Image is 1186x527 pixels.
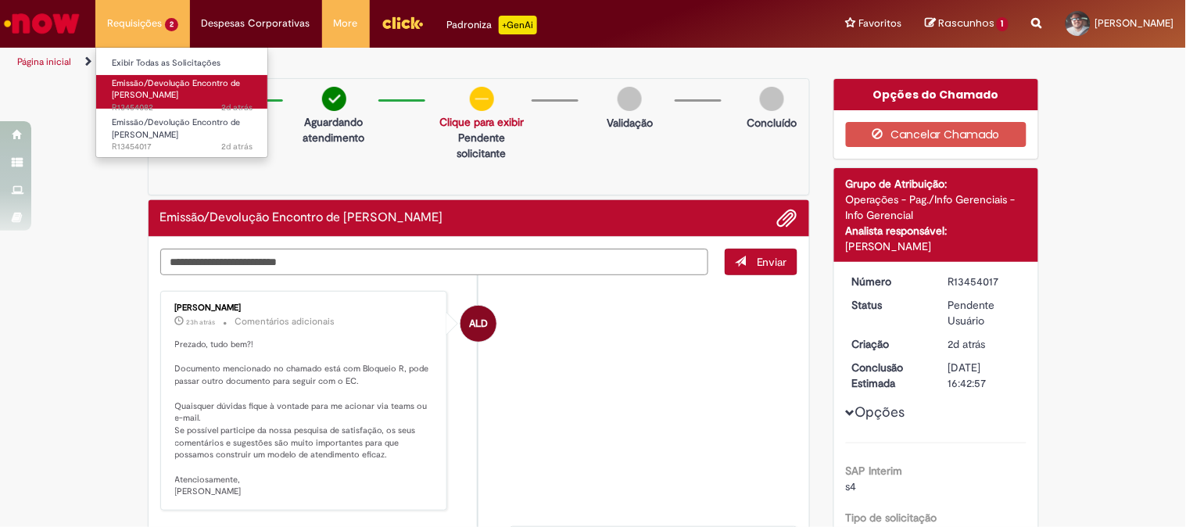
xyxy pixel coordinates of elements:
[187,317,216,327] span: 23h atrás
[221,141,253,152] span: 2d atrás
[112,77,240,102] span: Emissão/Devolução Encontro de [PERSON_NAME]
[160,249,709,275] textarea: Digite sua mensagem aqui...
[948,337,986,351] span: 2d atrás
[948,274,1021,289] div: R13454017
[846,122,1027,147] button: Cancelar Chamado
[175,339,435,498] p: Prezado, tudo bem?! Documento mencionado no chamado está com Bloqueio R, pode passar outro docume...
[187,317,216,327] time: 28/08/2025 15:22:57
[2,8,82,39] img: ServiceNow
[834,79,1038,110] div: Opções do Chamado
[95,47,268,158] ul: Requisições
[948,360,1021,391] div: [DATE] 16:42:57
[112,117,240,141] span: Emissão/Devolução Encontro de [PERSON_NAME]
[846,192,1027,223] div: Operações - Pag./Info Gerenciais - Info Gerencial
[607,115,653,131] p: Validação
[757,255,787,269] span: Enviar
[499,16,537,34] p: +GenAi
[840,297,937,313] dt: Status
[1095,16,1174,30] span: [PERSON_NAME]
[175,303,435,313] div: [PERSON_NAME]
[202,16,310,31] span: Despesas Corporativas
[160,211,443,225] h2: Emissão/Devolução Encontro de Contas Fornecedor Histórico de tíquete
[96,75,268,109] a: Aberto R13454082 : Emissão/Devolução Encontro de Contas Fornecedor
[948,336,1021,352] div: 27/08/2025 17:42:53
[12,48,779,77] ul: Trilhas de página
[846,511,937,525] b: Tipo de solicitação
[96,114,268,148] a: Aberto R13454017 : Emissão/Devolução Encontro de Contas Fornecedor
[618,87,642,111] img: img-circle-grey.png
[846,176,1027,192] div: Grupo de Atribuição:
[846,238,1027,254] div: [PERSON_NAME]
[997,17,1009,31] span: 1
[840,360,937,391] dt: Conclusão Estimada
[334,16,358,31] span: More
[858,16,901,31] span: Favoritos
[107,16,162,31] span: Requisições
[460,306,496,342] div: Andressa Luiza Da Silva
[297,114,371,145] p: Aguardando atendimento
[112,141,253,153] span: R13454017
[846,464,903,478] b: SAP Interim
[777,208,797,228] button: Adicionar anexos
[439,115,524,129] a: Clique para exibir
[221,141,253,152] time: 27/08/2025 17:42:55
[846,479,857,493] span: s4
[112,102,253,114] span: R13454082
[439,130,524,161] p: Pendente solicitante
[846,223,1027,238] div: Analista responsável:
[840,336,937,352] dt: Criação
[17,56,71,68] a: Página inicial
[221,102,253,113] time: 27/08/2025 17:59:19
[948,337,986,351] time: 27/08/2025 17:42:53
[925,16,1009,31] a: Rascunhos
[447,16,537,34] div: Padroniza
[840,274,937,289] dt: Número
[938,16,994,30] span: Rascunhos
[235,315,335,328] small: Comentários adicionais
[725,249,797,275] button: Enviar
[165,18,178,31] span: 2
[760,87,784,111] img: img-circle-grey.png
[96,55,268,72] a: Exibir Todas as Solicitações
[221,102,253,113] span: 2d atrás
[948,297,1021,328] div: Pendente Usuário
[382,11,424,34] img: click_logo_yellow_360x200.png
[322,87,346,111] img: check-circle-green.png
[469,305,488,342] span: ALD
[470,87,494,111] img: circle-minus.png
[747,115,797,131] p: Concluído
